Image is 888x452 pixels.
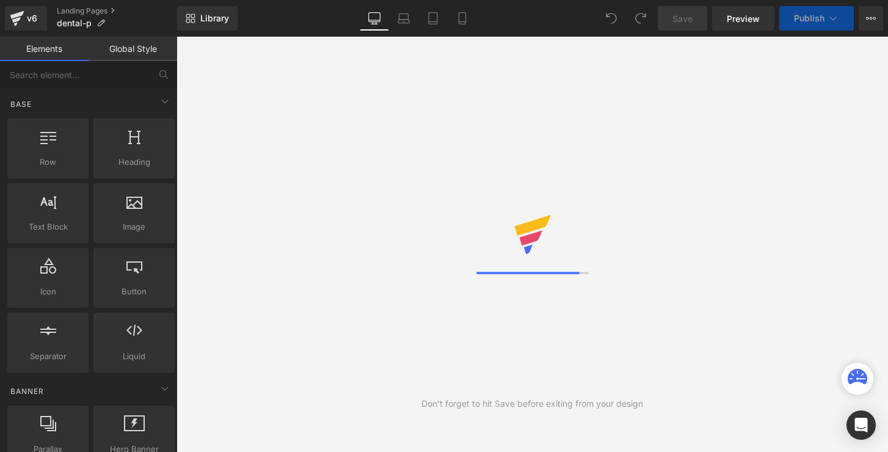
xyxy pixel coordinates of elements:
[421,397,643,410] div: Don't forget to hit Save before exiting from your design
[97,221,171,233] span: Image
[599,6,624,31] button: Undo
[11,350,85,363] span: Separator
[794,13,824,23] span: Publish
[448,6,477,31] a: Mobile
[97,350,171,363] span: Liquid
[727,12,760,25] span: Preview
[859,6,883,31] button: More
[97,156,171,169] span: Heading
[200,13,229,24] span: Library
[846,410,876,440] div: Open Intercom Messenger
[11,285,85,298] span: Icon
[9,98,33,110] span: Base
[712,6,774,31] a: Preview
[628,6,653,31] button: Redo
[97,285,171,298] span: Button
[89,37,177,61] a: Global Style
[779,6,854,31] button: Publish
[57,18,92,28] span: dental-p
[418,6,448,31] a: Tablet
[672,12,693,25] span: Save
[177,6,238,31] a: New Library
[360,6,389,31] a: Desktop
[11,221,85,233] span: Text Block
[389,6,418,31] a: Laptop
[9,385,45,397] span: Banner
[24,10,40,26] div: v6
[5,6,47,31] a: v6
[11,156,85,169] span: Row
[57,6,177,16] a: Landing Pages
